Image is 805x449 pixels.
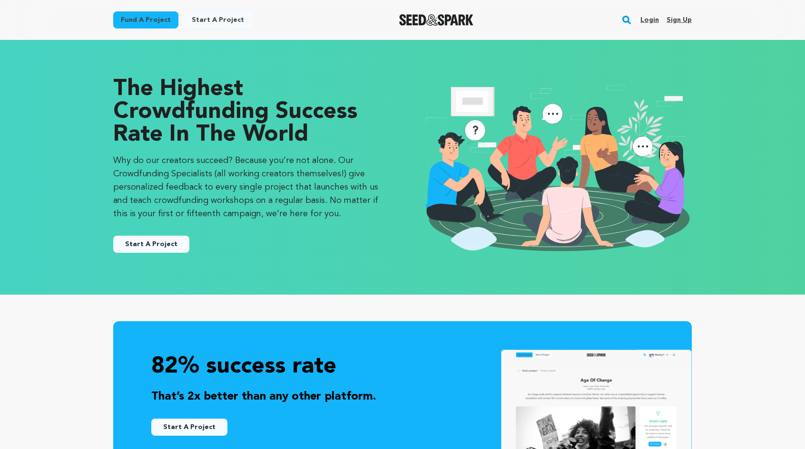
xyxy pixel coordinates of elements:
[667,12,692,28] a: Sign up
[151,388,654,405] p: That’s 2x better than any other platform.
[184,11,252,29] a: Start a project
[422,78,692,257] img: seedandspark start project illustration image
[113,78,383,146] p: The Highest Crowdfunding Success Rate in the World
[399,14,474,26] a: Seed&Spark Homepage
[640,12,659,28] a: Login
[113,11,178,29] a: Fund a project
[151,352,654,382] p: 82% success rate
[113,154,383,220] p: Why do our creators succeed? Because you’re not alone. Our Crowdfunding Specialists (all working ...
[151,419,227,436] a: Start A Project
[113,236,189,253] a: Start A Project
[399,14,474,26] img: Seed&Spark Logo Dark Mode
